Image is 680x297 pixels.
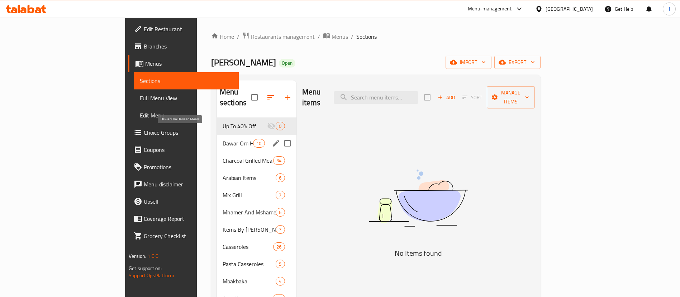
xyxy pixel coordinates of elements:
div: [GEOGRAPHIC_DATA] [546,5,593,13]
div: items [276,208,285,217]
div: Menu-management [468,5,512,13]
div: Items By Kilo [223,225,276,234]
div: items [273,242,285,251]
svg: Inactive section [267,122,276,130]
a: Coverage Report [128,210,239,227]
a: Restaurants management [242,32,315,41]
div: items [276,260,285,268]
div: items [276,225,285,234]
span: Mhamer And Mshamer Meals [223,208,276,217]
span: 6 [276,175,284,181]
a: Menus [323,32,348,41]
span: Restaurants management [251,32,315,41]
div: Casseroles26 [217,238,296,255]
span: Menus [145,59,233,68]
span: Promotions [144,163,233,171]
span: Sort sections [262,89,279,106]
span: 10 [253,140,264,147]
span: 6 [276,209,284,216]
a: Branches [128,38,239,55]
span: export [500,58,535,67]
span: Items By [PERSON_NAME] [223,225,276,234]
span: Sections [356,32,377,41]
span: Casseroles [223,242,273,251]
div: Dawar Om Hassan Meals10edit [217,135,296,152]
div: Mbakbaka4 [217,273,296,290]
li: / [351,32,353,41]
button: edit [271,138,281,149]
span: Select all sections [247,90,262,105]
div: Up To 40% Off0 [217,117,296,135]
a: Coupons [128,141,239,158]
button: Add section [279,89,296,106]
span: Add item [435,92,458,103]
span: Open [279,60,295,66]
span: Full Menu View [140,94,233,102]
span: Coupons [144,145,233,154]
a: Full Menu View [134,89,239,107]
span: 34 [274,157,284,164]
span: Dawar Om Hassan Meals [223,139,253,148]
div: Up To 40% Off [223,122,267,130]
span: import [451,58,486,67]
nav: breadcrumb [211,32,541,41]
span: Choice Groups [144,128,233,137]
span: 1.0.0 [147,251,158,261]
span: Coverage Report [144,214,233,223]
div: Charcoal Grilled Meals34 [217,152,296,169]
span: 5 [276,261,284,268]
span: J [669,5,670,13]
span: Menus [332,32,348,41]
a: Promotions [128,158,239,176]
a: Menus [128,55,239,72]
span: Mix Grill [223,191,276,199]
input: search [334,91,418,104]
button: Manage items [487,86,535,108]
span: Branches [144,42,233,51]
span: Charcoal Grilled Meals [223,156,273,165]
a: Edit Menu [134,107,239,124]
div: items [276,277,285,286]
li: / [318,32,320,41]
a: Edit Restaurant [128,20,239,38]
div: items [253,139,265,148]
div: Mix Grill7 [217,186,296,204]
span: 7 [276,192,284,199]
span: 4 [276,278,284,285]
div: Items By [PERSON_NAME]7 [217,221,296,238]
span: Manage items [493,88,529,106]
button: Add [435,92,458,103]
span: Version: [129,251,146,261]
img: dish.svg [329,150,508,246]
div: Pasta Casseroles5 [217,255,296,273]
div: items [276,173,285,182]
a: Grocery Checklist [128,227,239,245]
div: items [276,191,285,199]
span: Arabian Items [223,173,276,182]
span: 26 [274,243,284,250]
button: export [494,56,541,69]
div: items [276,122,285,130]
a: Support.OpsPlatform [129,271,174,280]
button: import [446,56,491,69]
span: Pasta Casseroles [223,260,276,268]
h5: No Items found [329,247,508,259]
span: Sections [140,76,233,85]
span: Menu disclaimer [144,180,233,189]
span: 7 [276,226,284,233]
span: Select section first [458,92,487,103]
span: Get support on: [129,264,162,273]
div: Open [279,59,295,68]
span: [PERSON_NAME] [211,54,276,70]
div: Mhamer And Mshamer Meals6 [217,204,296,221]
a: Upsell [128,193,239,210]
div: Arabian Items6 [217,169,296,186]
a: Sections [134,72,239,89]
a: Menu disclaimer [128,176,239,193]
